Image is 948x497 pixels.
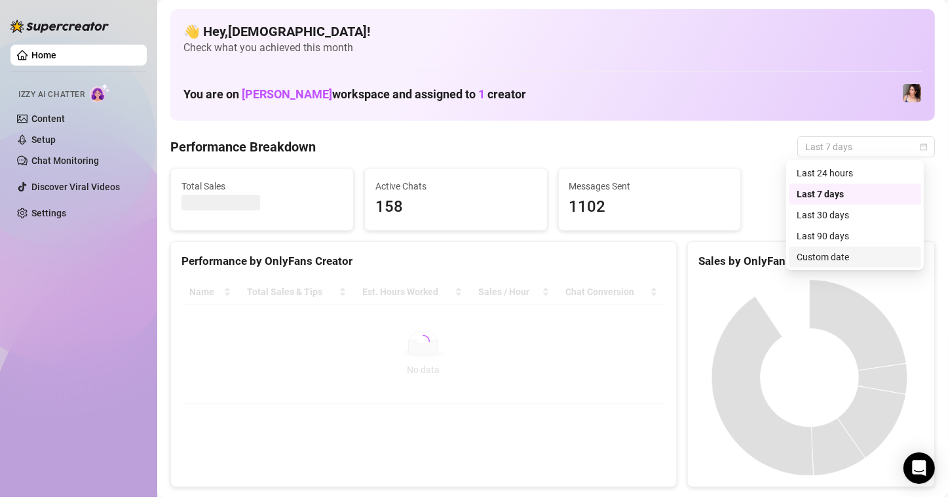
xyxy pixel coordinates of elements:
div: Last 30 days [789,205,921,226]
span: Active Chats [375,179,537,193]
img: AI Chatter [90,83,110,102]
img: logo-BBDzfeDw.svg [10,20,109,33]
div: Custom date [797,250,913,264]
h4: Performance Breakdown [170,138,316,156]
a: Discover Viral Videos [31,182,120,192]
span: Izzy AI Chatter [18,89,85,101]
div: Last 7 days [797,187,913,201]
span: 1102 [569,195,730,220]
span: loading [417,335,430,348]
img: Lauren [903,84,921,102]
span: calendar [920,143,928,151]
div: Last 24 hours [797,166,913,180]
div: Last 30 days [797,208,913,222]
a: Chat Monitoring [31,155,99,166]
a: Content [31,113,65,124]
a: Setup [31,134,56,145]
a: Settings [31,208,66,218]
span: 158 [375,195,537,220]
h4: 👋 Hey, [DEMOGRAPHIC_DATA] ! [183,22,922,41]
div: Last 90 days [797,229,913,243]
span: Messages Sent [569,179,730,193]
a: Home [31,50,56,60]
div: Last 24 hours [789,163,921,184]
h1: You are on workspace and assigned to creator [183,87,526,102]
span: 1 [478,87,485,101]
span: [PERSON_NAME] [242,87,332,101]
div: Performance by OnlyFans Creator [181,252,666,270]
div: Sales by OnlyFans Creator [698,252,924,270]
div: Open Intercom Messenger [903,452,935,484]
div: Last 7 days [789,184,921,205]
div: Custom date [789,247,921,268]
span: Total Sales [181,179,343,193]
div: Last 90 days [789,226,921,247]
span: Check what you achieved this month [183,41,922,55]
span: Last 7 days [805,137,927,157]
